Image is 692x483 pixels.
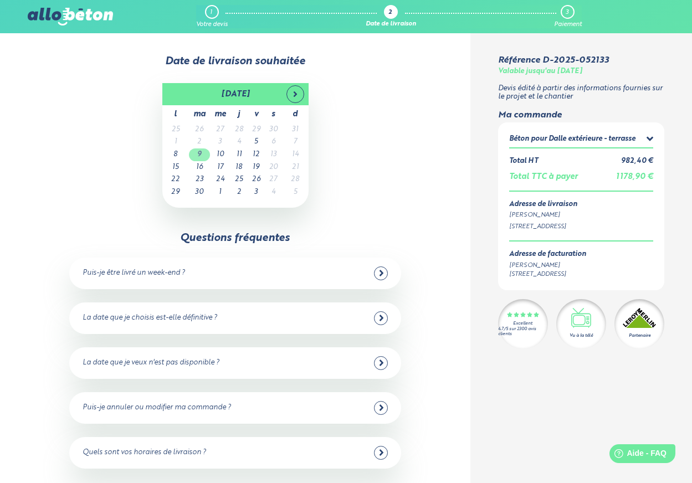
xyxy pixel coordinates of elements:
[498,55,609,65] div: Référence D-2025-052133
[248,161,265,174] td: 19
[230,186,248,199] td: 2
[248,186,265,199] td: 3
[162,161,189,174] td: 15
[189,148,210,161] td: 9
[509,261,586,270] div: [PERSON_NAME]
[189,83,282,105] th: [DATE]
[554,5,582,28] a: 3 Paiement
[248,136,265,148] td: 5
[230,148,248,161] td: 11
[498,327,548,337] div: 4.7/5 sur 2300 avis clients
[566,9,568,16] div: 3
[282,105,309,124] th: d
[388,9,392,17] div: 2
[230,136,248,148] td: 4
[621,157,653,166] div: 982,40 €
[189,186,210,199] td: 30
[570,332,593,339] div: Vu à la télé
[509,250,586,259] div: Adresse de facturation
[509,201,653,209] div: Adresse de livraison
[162,136,189,148] td: 1
[210,136,230,148] td: 3
[265,161,282,174] td: 20
[282,124,309,136] td: 31
[554,21,582,28] div: Paiement
[196,5,228,28] a: 1 Votre devis
[509,270,586,279] div: [STREET_ADDRESS]
[265,173,282,186] td: 27
[265,105,282,124] th: s
[210,105,230,124] th: me
[189,105,210,124] th: ma
[196,21,228,28] div: Votre devis
[230,124,248,136] td: 28
[162,148,189,161] td: 8
[265,186,282,199] td: 4
[189,136,210,148] td: 2
[230,173,248,186] td: 25
[28,55,443,68] div: Date de livraison souhaitée
[248,105,265,124] th: v
[513,321,532,326] div: Excellent
[210,124,230,136] td: 27
[282,186,309,199] td: 5
[498,85,664,101] p: Devis édité à partir des informations fournies sur le projet et le chantier
[230,105,248,124] th: j
[248,148,265,161] td: 12
[162,173,189,186] td: 22
[83,269,185,278] div: Puis-je être livré un week-end ?
[629,332,650,339] div: Partenaire
[210,9,212,16] div: 1
[210,148,230,161] td: 10
[282,161,309,174] td: 21
[265,136,282,148] td: 6
[83,404,231,412] div: Puis-je annuler ou modifier ma commande ?
[366,5,416,28] a: 2 Date de livraison
[230,161,248,174] td: 18
[366,21,416,28] div: Date de livraison
[265,124,282,136] td: 30
[616,173,653,181] span: 1 178,90 €
[509,172,578,182] div: Total TTC à payer
[248,173,265,186] td: 26
[162,105,189,124] th: l
[498,68,582,76] div: Valable jusqu'au [DATE]
[162,124,189,136] td: 25
[509,210,653,220] div: [PERSON_NAME]
[593,440,680,471] iframe: Help widget launcher
[189,173,210,186] td: 23
[189,161,210,174] td: 16
[509,222,653,232] div: [STREET_ADDRESS]
[509,157,538,166] div: Total HT
[210,186,230,199] td: 1
[210,161,230,174] td: 17
[162,186,189,199] td: 29
[282,148,309,161] td: 14
[180,232,290,244] div: Questions fréquentes
[83,314,217,322] div: La date que je choisis est-elle définitive ?
[282,173,309,186] td: 28
[248,124,265,136] td: 29
[83,449,206,457] div: Quels sont vos horaires de livraison ?
[509,135,635,143] div: Béton pour Dalle extérieure - terrasse
[210,173,230,186] td: 24
[509,133,653,147] summary: Béton pour Dalle extérieure - terrasse
[83,359,219,367] div: La date que je veux n'est pas disponible ?
[189,124,210,136] td: 26
[282,136,309,148] td: 7
[498,110,664,120] div: Ma commande
[265,148,282,161] td: 13
[28,8,113,25] img: allobéton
